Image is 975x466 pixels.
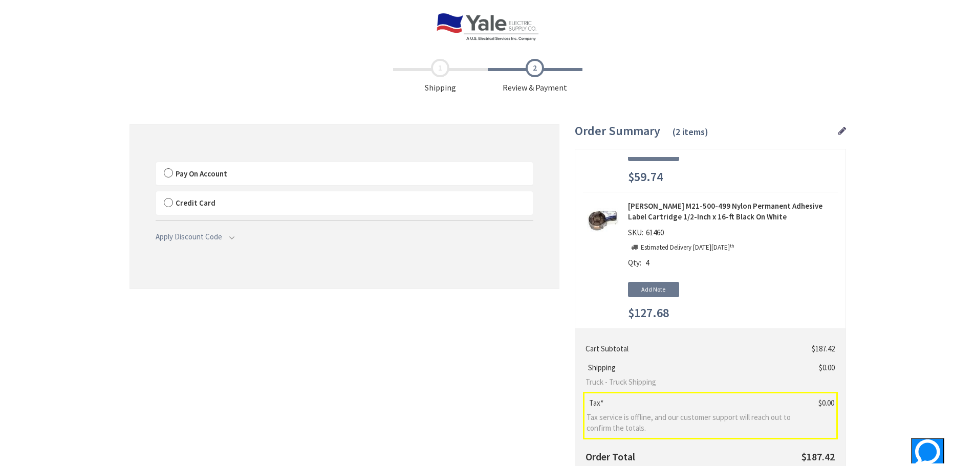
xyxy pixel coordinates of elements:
[176,169,227,179] span: Pay On Account
[436,13,538,41] img: Yale Electric Supply Co.
[819,363,835,372] span: $0.00
[876,438,944,463] iframe: Opens a widget where you can find more information
[628,170,663,184] span: $59.74
[587,412,794,434] span: Tax service is offline, and our customer support will reach out to confirm the totals.
[801,450,835,463] span: $187.42
[587,205,619,236] img: Brady M21-500-499 Nylon Permanent Adhesive Label Cartridge 1/2-Inch x 16-ft Black On White
[583,339,797,358] th: Cart Subtotal
[628,243,734,253] p: Estimated Delivery [DATE][DATE]
[176,198,215,208] span: Credit Card
[586,363,618,372] span: Shipping
[730,242,734,249] sup: th
[488,59,582,94] span: Review & Payment
[586,376,793,387] span: Truck - Truck Shipping
[673,126,708,138] span: (2 items)
[393,59,488,94] span: Shipping
[575,123,660,139] span: Order Summary
[643,228,666,237] span: 61460
[628,306,669,320] span: $127.68
[812,344,835,353] span: $187.42
[645,258,649,268] span: 4
[628,258,640,268] span: Qty
[586,450,635,463] strong: Order Total
[818,398,834,408] span: $0.00
[628,227,666,241] div: SKU:
[156,232,222,241] span: Apply Discount Code
[628,201,838,223] strong: [PERSON_NAME] M21-500-499 Nylon Permanent Adhesive Label Cartridge 1/2-Inch x 16-ft Black On White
